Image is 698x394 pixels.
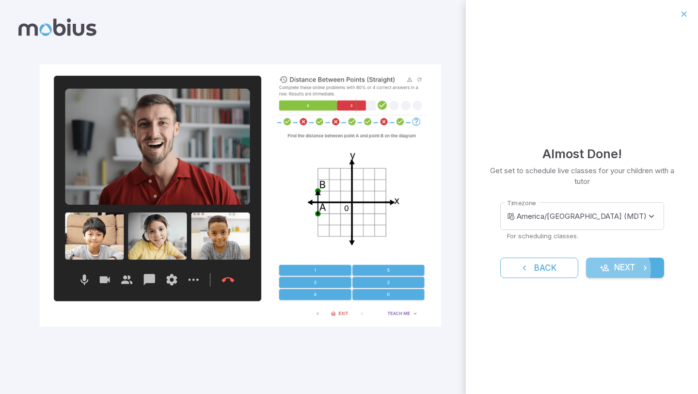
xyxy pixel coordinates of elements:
[40,65,441,327] img: parent_5-illustration
[507,198,536,208] label: Timezone
[507,231,657,240] p: For scheduling classes.
[517,202,664,230] div: America/[GEOGRAPHIC_DATA] (MDT)
[489,165,675,187] p: Get set to schedule live classes for your children with a tutor
[500,258,578,278] button: Back
[542,144,622,164] h4: Almost Done!
[586,258,664,278] button: Next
